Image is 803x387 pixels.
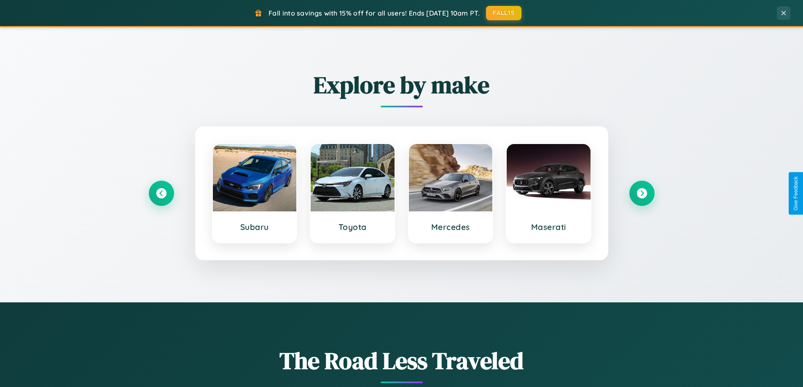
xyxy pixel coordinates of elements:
[319,222,386,232] h3: Toyota
[486,6,521,20] button: FALL15
[793,176,799,211] div: Give Feedback
[221,222,288,232] h3: Subaru
[515,222,582,232] h3: Maserati
[417,222,484,232] h3: Mercedes
[269,9,480,17] span: Fall into savings with 15% off for all users! Ends [DATE] 10am PT.
[149,69,655,101] h2: Explore by make
[149,344,655,377] h1: The Road Less Traveled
